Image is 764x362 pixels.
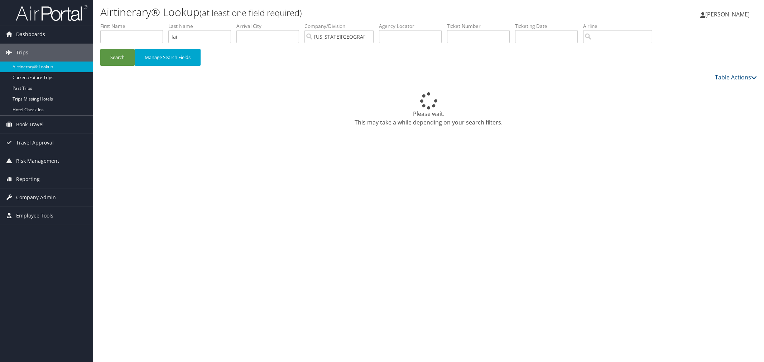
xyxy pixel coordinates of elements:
span: Travel Approval [16,134,54,152]
span: Employee Tools [16,207,53,225]
span: Dashboards [16,25,45,43]
button: Manage Search Fields [135,49,201,66]
label: Agency Locator [379,23,447,30]
span: Risk Management [16,152,59,170]
img: airportal-logo.png [16,5,87,21]
label: Arrival City [236,23,304,30]
h1: Airtinerary® Lookup [100,5,538,20]
div: Please wait. This may take a while depending on your search filters. [100,92,757,127]
label: First Name [100,23,168,30]
span: Reporting [16,170,40,188]
span: Company Admin [16,189,56,206]
button: Search [100,49,135,66]
span: [PERSON_NAME] [705,10,750,18]
span: Book Travel [16,116,44,133]
span: Trips [16,44,28,62]
label: Company/Division [304,23,379,30]
small: (at least one field required) [200,7,302,19]
label: Ticket Number [447,23,515,30]
label: Ticketing Date [515,23,583,30]
a: Table Actions [715,73,757,81]
label: Last Name [168,23,236,30]
label: Airline [583,23,658,30]
a: [PERSON_NAME] [700,4,757,25]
